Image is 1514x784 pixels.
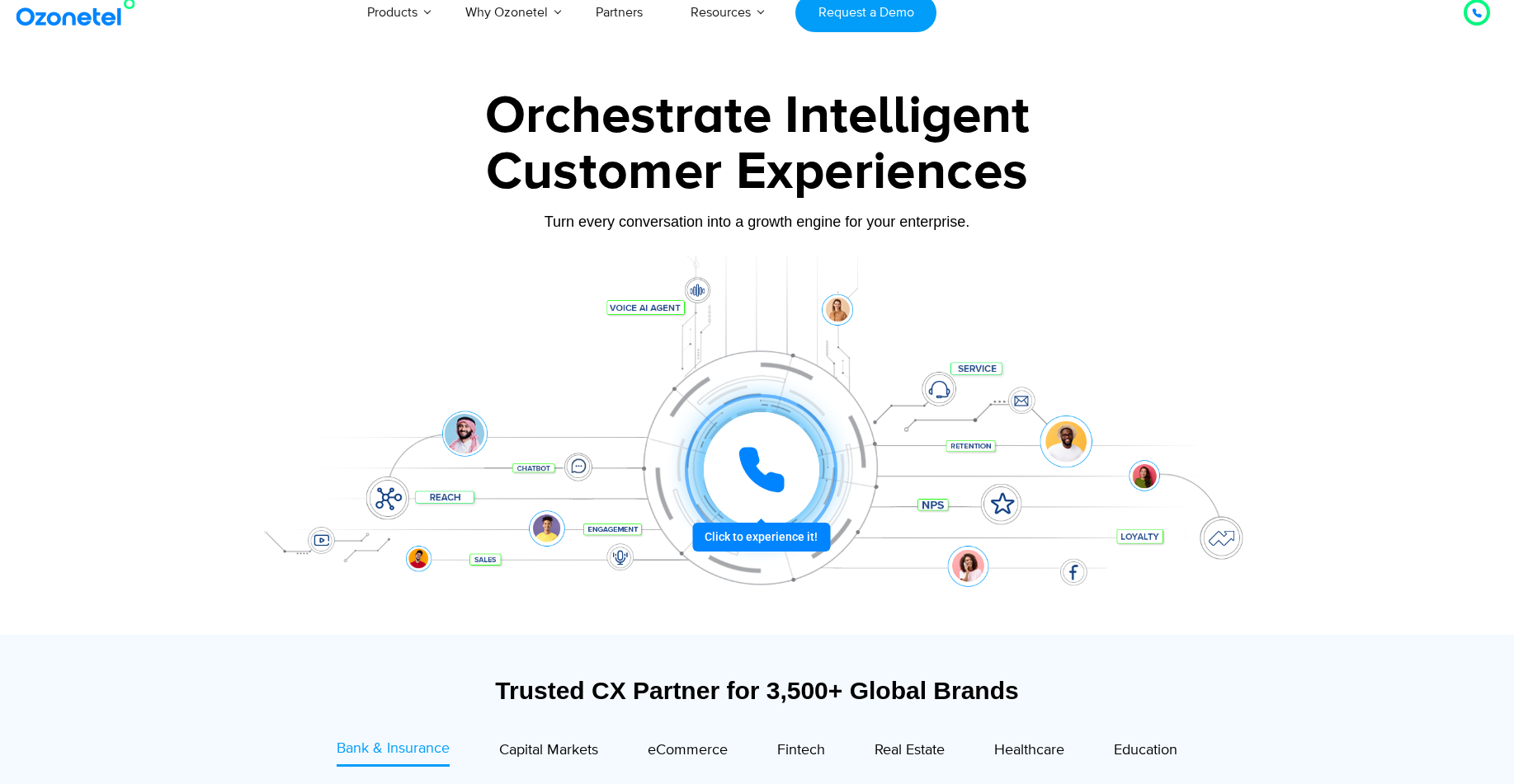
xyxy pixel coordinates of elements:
a: Education [1114,738,1177,767]
div: Orchestrate Intelligent [242,90,1273,143]
div: Customer Experiences [242,133,1273,212]
span: Fintech [777,741,825,759]
a: Healthcare [994,738,1064,767]
span: Capital Markets [499,741,598,759]
span: Healthcare [994,741,1064,759]
span: Real Estate [875,741,945,759]
span: eCommerce [648,741,728,759]
span: Bank & Insurance [337,739,450,758]
a: Capital Markets [499,738,598,767]
a: Fintech [777,738,825,767]
span: Education [1114,741,1177,759]
a: eCommerce [648,738,728,767]
div: Trusted CX Partner for 3,500+ Global Brands [250,676,1265,705]
div: Turn every conversation into a growth engine for your enterprise. [242,213,1273,231]
a: Real Estate [875,738,945,767]
a: Bank & Insurance [337,738,450,767]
